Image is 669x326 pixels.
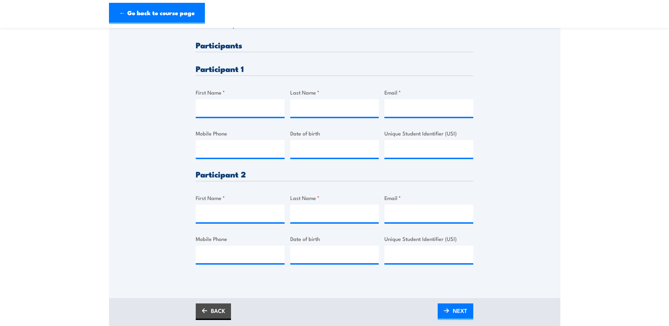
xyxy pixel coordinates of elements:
[384,235,473,243] label: Unique Student Identifier (USI)
[290,194,379,202] label: Last Name
[384,129,473,137] label: Unique Student Identifier (USI)
[196,303,231,320] a: BACK
[196,41,473,49] h3: Participants
[438,303,473,320] a: NEXT
[196,65,473,73] h3: Participant 1
[384,194,473,202] label: Email
[196,129,285,137] label: Mobile Phone
[196,88,285,96] label: First Name
[109,3,205,24] a: ← Go back to course page
[453,301,467,320] span: NEXT
[290,235,379,243] label: Date of birth
[384,88,473,96] label: Email
[196,170,473,178] h3: Participant 2
[196,235,285,243] label: Mobile Phone
[196,194,285,202] label: First Name
[290,129,379,137] label: Date of birth
[290,88,379,96] label: Last Name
